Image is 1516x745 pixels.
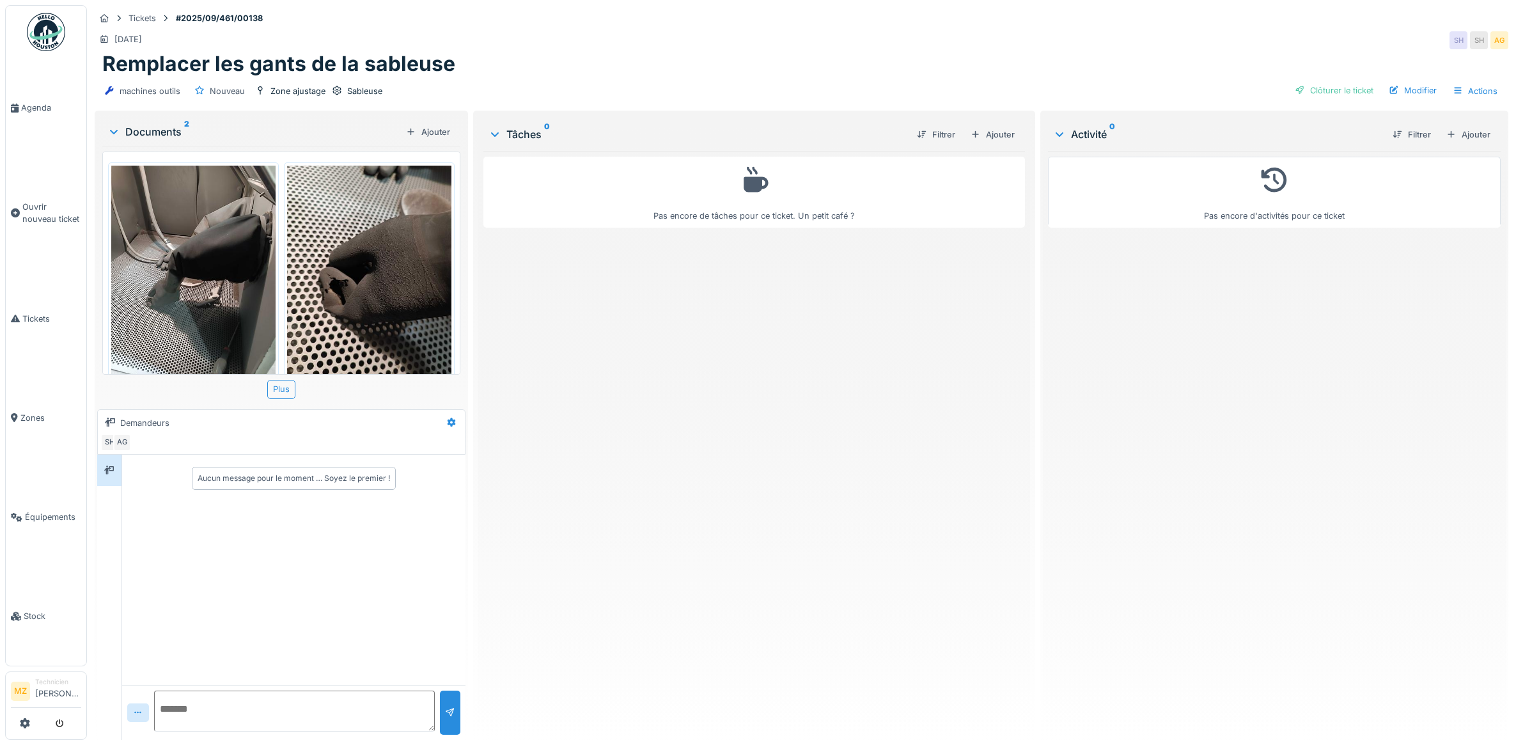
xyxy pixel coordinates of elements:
[113,434,131,451] div: AG
[1447,82,1503,100] div: Actions
[401,123,455,141] div: Ajouter
[1490,31,1508,49] div: AG
[22,201,81,225] span: Ouvrir nouveau ticket
[210,85,245,97] div: Nouveau
[35,677,81,687] div: Technicien
[25,511,81,523] span: Équipements
[1441,126,1496,143] div: Ajouter
[120,85,180,97] div: machines outils
[20,412,81,424] span: Zones
[287,166,451,384] img: o5ex0sqrppipxjx2mhs0iy6wb9qv
[6,58,86,157] a: Agenda
[492,162,1017,222] div: Pas encore de tâches pour ce ticket. Un petit café ?
[120,417,169,429] div: Demandeurs
[347,85,382,97] div: Sableuse
[184,124,189,139] sup: 2
[11,677,81,708] a: MZ Technicien[PERSON_NAME]
[1109,127,1115,142] sup: 0
[1056,162,1492,222] div: Pas encore d'activités pour ce ticket
[1450,31,1467,49] div: SH
[114,33,142,45] div: [DATE]
[1387,126,1436,143] div: Filtrer
[6,157,86,269] a: Ouvrir nouveau ticket
[1470,31,1488,49] div: SH
[129,12,156,24] div: Tickets
[24,610,81,622] span: Stock
[488,127,907,142] div: Tâches
[171,12,268,24] strong: #2025/09/461/00138
[267,380,295,398] div: Plus
[27,13,65,51] img: Badge_color-CXgf-gQk.svg
[1384,82,1442,99] div: Modifier
[21,102,81,114] span: Agenda
[107,124,401,139] div: Documents
[11,682,30,701] li: MZ
[6,269,86,368] a: Tickets
[6,567,86,666] a: Stock
[35,677,81,705] li: [PERSON_NAME]
[1290,82,1379,99] div: Clôturer le ticket
[270,85,325,97] div: Zone ajustage
[111,166,276,384] img: on4q1fcvf303csbpdw0gqymbx6ak
[100,434,118,451] div: SH
[544,127,550,142] sup: 0
[1053,127,1382,142] div: Activité
[22,313,81,325] span: Tickets
[6,467,86,567] a: Équipements
[912,126,960,143] div: Filtrer
[6,368,86,467] a: Zones
[102,52,455,76] h1: Remplacer les gants de la sableuse
[965,126,1020,143] div: Ajouter
[198,473,390,484] div: Aucun message pour le moment … Soyez le premier !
